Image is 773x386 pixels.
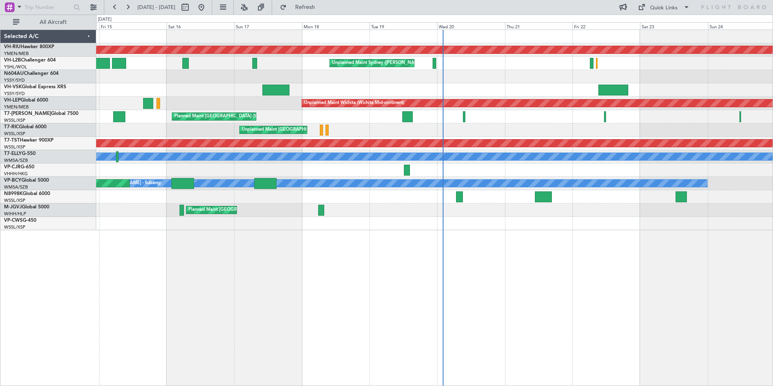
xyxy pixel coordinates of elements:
[4,77,25,83] a: YSSY/SYD
[4,58,56,63] a: VH-L2BChallenger 604
[4,205,22,210] span: M-JGVJ
[4,64,27,70] a: YSHL/WOL
[4,91,25,97] a: YSSY/SYD
[640,22,708,30] div: Sat 23
[4,58,21,63] span: VH-L2B
[4,165,34,170] a: VP-CJRG-650
[4,144,25,150] a: WSSL/XSP
[4,211,26,217] a: WIHH/HLP
[167,22,234,30] div: Sat 16
[332,57,431,69] div: Unplanned Maint Sydney ([PERSON_NAME] Intl)
[4,218,23,223] span: VP-CWS
[242,124,342,136] div: Unplanned Maint [GEOGRAPHIC_DATA] (Seletar)
[4,125,19,129] span: T7-RIC
[4,85,22,89] span: VH-VSK
[437,22,505,30] div: Wed 20
[188,204,283,216] div: Planned Maint [GEOGRAPHIC_DATA] (Seletar)
[4,71,24,76] span: N604AU
[4,151,36,156] a: T7-ELLYG-550
[9,16,88,29] button: All Aircraft
[650,4,678,12] div: Quick Links
[4,85,66,89] a: VH-VSKGlobal Express XRS
[4,98,21,103] span: VH-LEP
[505,22,572,30] div: Thu 21
[137,4,175,11] span: [DATE] - [DATE]
[4,45,54,49] a: VH-RIUHawker 800XP
[4,131,25,137] a: WSSL/XSP
[4,138,53,143] a: T7-TSTHawker 900XP
[4,104,29,110] a: YMEN/MEB
[4,98,48,103] a: VH-LEPGlobal 6000
[4,184,28,190] a: WMSA/SZB
[4,138,20,143] span: T7-TST
[4,151,22,156] span: T7-ELLY
[4,51,29,57] a: YMEN/MEB
[21,19,85,25] span: All Aircraft
[370,22,437,30] div: Tue 19
[234,22,302,30] div: Sun 17
[4,191,50,196] a: N8998KGlobal 6000
[4,178,49,183] a: VP-BCYGlobal 5000
[98,16,112,23] div: [DATE]
[4,178,21,183] span: VP-BCY
[634,1,694,14] button: Quick Links
[4,218,36,223] a: VP-CWSG-450
[304,97,404,109] div: Unplanned Maint Wichita (Wichita Mid-continent)
[4,157,28,163] a: WMSA/SZB
[302,22,370,30] div: Mon 18
[25,1,71,13] input: Trip Number
[99,22,167,30] div: Fri 15
[4,224,25,230] a: WSSL/XSP
[4,205,49,210] a: M-JGVJGlobal 5000
[288,4,322,10] span: Refresh
[4,71,59,76] a: N604AUChallenger 604
[4,165,21,170] span: VP-CJR
[4,197,25,204] a: WSSL/XSP
[4,111,78,116] a: T7-[PERSON_NAME]Global 7500
[4,111,51,116] span: T7-[PERSON_NAME]
[4,191,23,196] span: N8998K
[4,171,28,177] a: VHHH/HKG
[4,125,46,129] a: T7-RICGlobal 6000
[572,22,640,30] div: Fri 22
[276,1,325,14] button: Refresh
[4,45,21,49] span: VH-RIU
[4,117,25,123] a: WSSL/XSP
[174,110,269,123] div: Planned Maint [GEOGRAPHIC_DATA] (Seletar)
